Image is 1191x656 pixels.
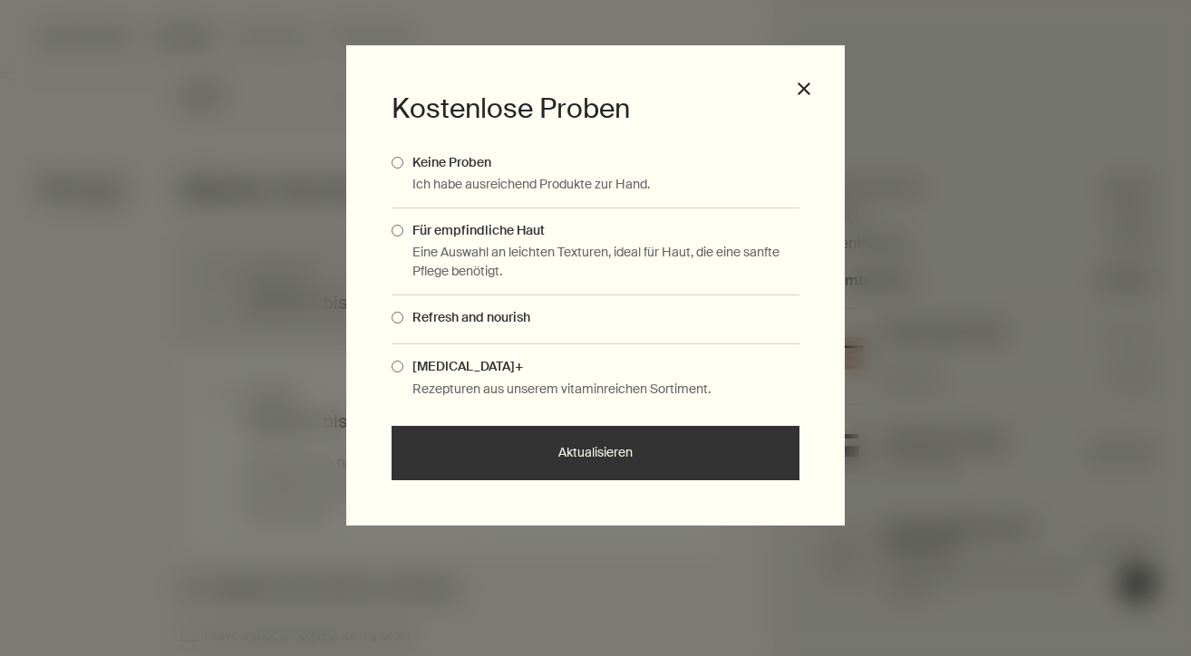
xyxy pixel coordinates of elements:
button: close [796,81,812,97]
p: Rezepturen aus unserem vitaminreichen Sortiment. [412,380,799,399]
span: Für empfindliche Haut [403,222,545,238]
span: Refresh and nourish [403,309,530,325]
span: Keine Proben [403,154,491,170]
button: Aktualisieren [392,426,799,480]
p: Eine Auswahl an leichten Texturen, ideal für Haut, die eine sanfte Pflege benötigt. [412,243,799,281]
p: Ich habe ausreichend Produkte zur Hand. [412,175,799,194]
span: [MEDICAL_DATA]+ [403,358,523,374]
h3: Kostenlose Proben [392,91,799,127]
